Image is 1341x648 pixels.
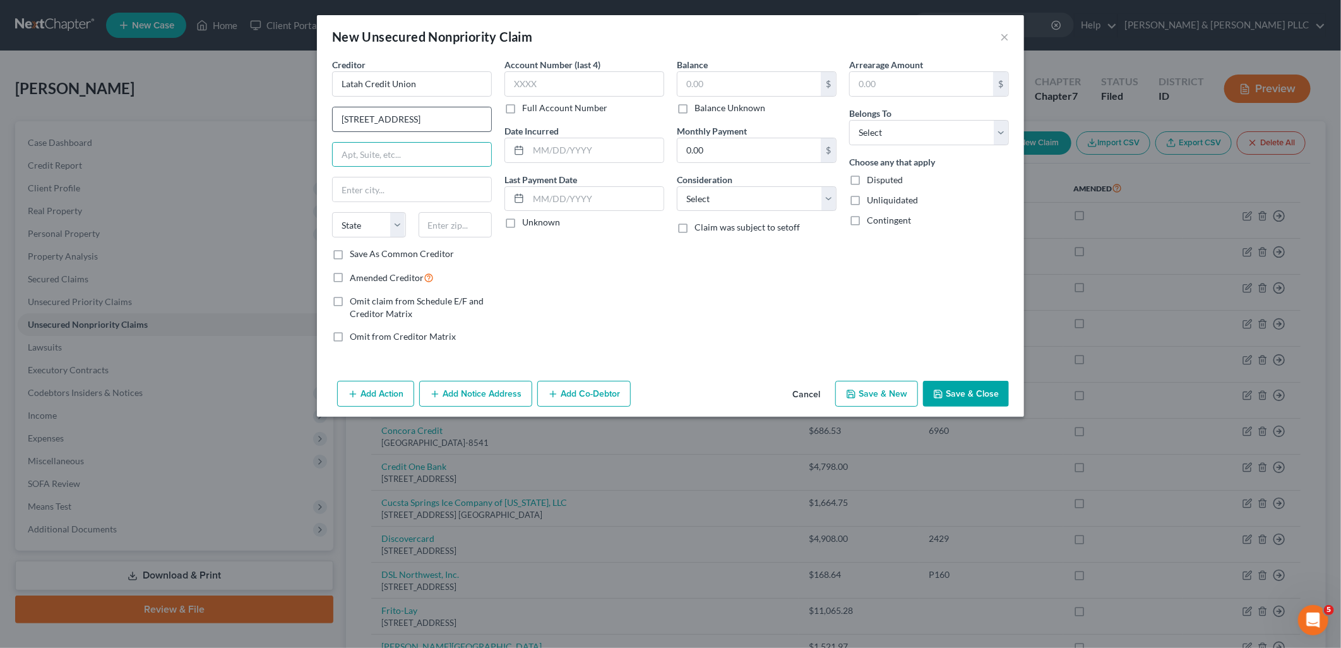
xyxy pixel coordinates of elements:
div: $ [821,72,836,96]
span: Disputed [867,174,903,185]
input: 0.00 [677,138,821,162]
input: 0.00 [850,72,993,96]
label: Unknown [522,216,560,229]
span: Claim was subject to setoff [694,222,800,232]
input: MM/DD/YYYY [528,187,664,211]
button: Cancel [782,382,830,407]
label: Choose any that apply [849,155,935,169]
label: Monthly Payment [677,124,747,138]
span: 5 [1324,605,1334,615]
button: Add Notice Address [419,381,532,407]
button: Add Co-Debtor [537,381,631,407]
label: Account Number (last 4) [504,58,600,71]
input: Enter address... [333,107,491,131]
button: Save & New [835,381,918,407]
div: $ [993,72,1008,96]
div: $ [821,138,836,162]
iframe: Intercom live chat [1298,605,1328,635]
label: Balance [677,58,708,71]
label: Date Incurred [504,124,559,138]
input: Search creditor by name... [332,71,492,97]
span: Omit claim from Schedule E/F and Creditor Matrix [350,296,484,319]
label: Balance Unknown [694,102,765,114]
input: Apt, Suite, etc... [333,143,491,167]
span: Unliquidated [867,195,918,205]
span: Omit from Creditor Matrix [350,331,456,342]
label: Arrearage Amount [849,58,923,71]
label: Consideration [677,173,732,186]
div: New Unsecured Nonpriority Claim [332,28,532,45]
button: × [1000,29,1009,44]
input: MM/DD/YYYY [528,138,664,162]
span: Contingent [867,215,911,225]
span: Belongs To [849,108,891,119]
label: Full Account Number [522,102,607,114]
button: Add Action [337,381,414,407]
span: Amended Creditor [350,272,424,283]
input: Enter zip... [419,212,492,237]
span: Creditor [332,59,366,70]
input: Enter city... [333,177,491,201]
label: Save As Common Creditor [350,248,454,260]
label: Last Payment Date [504,173,577,186]
input: XXXX [504,71,664,97]
input: 0.00 [677,72,821,96]
button: Save & Close [923,381,1009,407]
